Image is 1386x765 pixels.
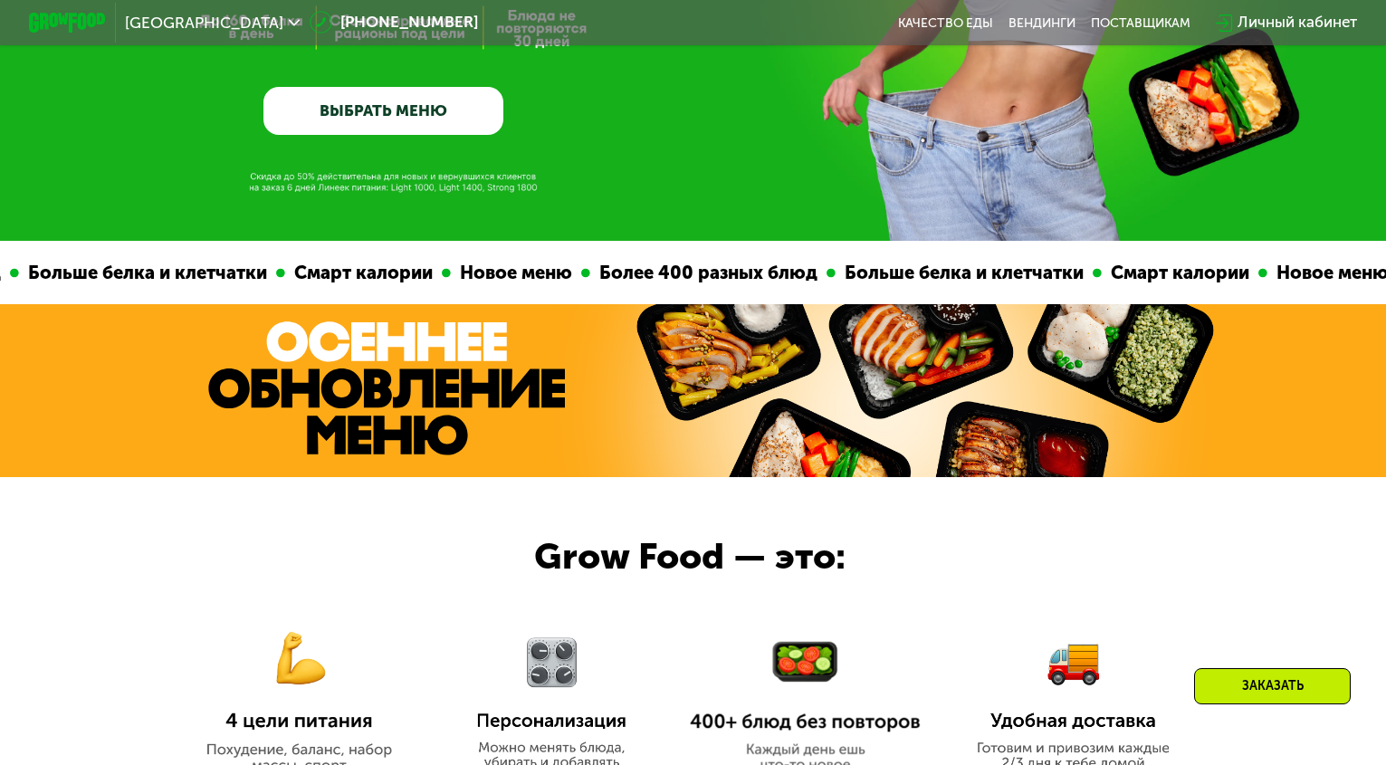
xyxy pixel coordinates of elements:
[835,259,1092,287] div: Больше белка и клетчатки
[263,87,503,135] a: ВЫБРАТЬ МЕНЮ
[310,11,478,34] a: [PHONE_NUMBER]
[589,259,826,287] div: Более 400 разных блюд
[125,15,283,31] span: [GEOGRAPHIC_DATA]
[534,529,902,584] div: Grow Food — это:
[1091,15,1190,31] div: поставщикам
[18,259,275,287] div: Больше белка и клетчатки
[1101,259,1257,287] div: Смарт калории
[450,259,580,287] div: Новое меню
[284,259,441,287] div: Смарт калории
[1008,15,1075,31] a: Вендинги
[898,15,993,31] a: Качество еды
[1194,668,1351,704] div: Заказать
[1238,11,1357,34] div: Личный кабинет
